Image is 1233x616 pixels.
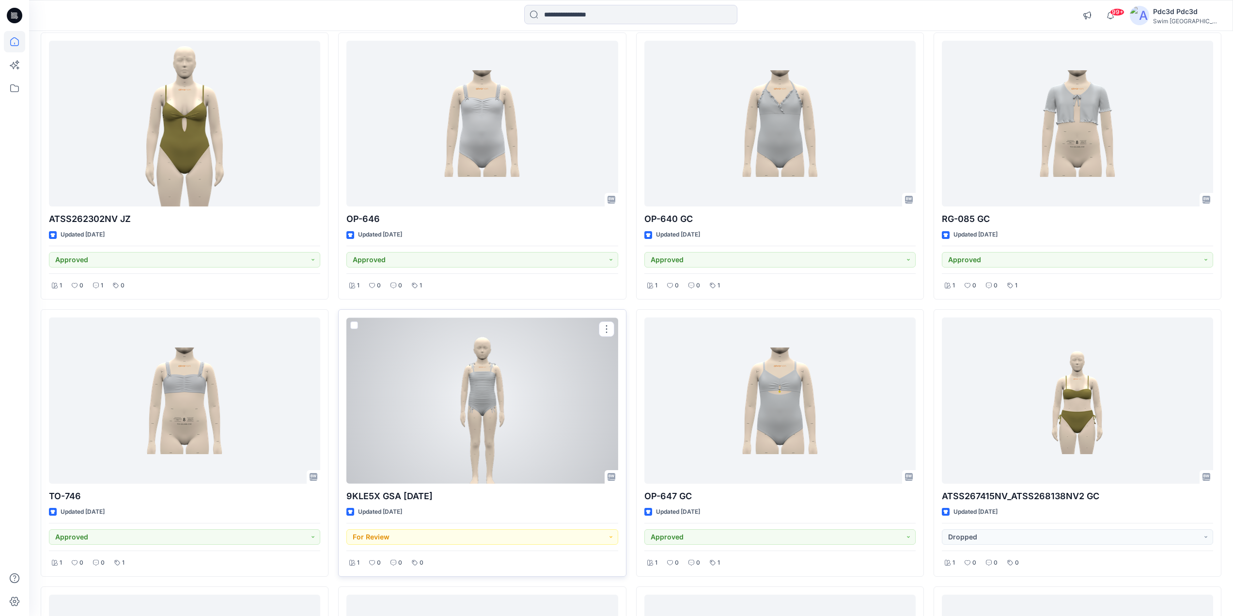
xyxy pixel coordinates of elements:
[994,558,998,568] p: 0
[656,507,700,517] p: Updated [DATE]
[122,558,125,568] p: 1
[420,558,423,568] p: 0
[346,317,618,484] a: 9KLE5X GSA 2025.07.31
[398,558,402,568] p: 0
[942,490,1213,503] p: ATSS267415NV_ATSS268138NV2 GC
[1153,17,1221,25] div: Swim [GEOGRAPHIC_DATA]
[358,230,402,240] p: Updated [DATE]
[79,281,83,291] p: 0
[675,281,679,291] p: 0
[953,230,998,240] p: Updated [DATE]
[346,212,618,226] p: OP-646
[49,490,320,503] p: TO-746
[60,558,62,568] p: 1
[1110,8,1124,16] span: 99+
[358,507,402,517] p: Updated [DATE]
[101,281,103,291] p: 1
[1153,6,1221,17] div: Pdc3d Pdc3d
[675,558,679,568] p: 0
[644,490,916,503] p: OP-647 GC
[718,281,720,291] p: 1
[121,281,125,291] p: 0
[718,558,720,568] p: 1
[644,212,916,226] p: OP-640 GC
[952,558,955,568] p: 1
[1015,558,1019,568] p: 0
[655,281,657,291] p: 1
[346,490,618,503] p: 9KLE5X GSA [DATE]
[49,41,320,207] a: ATSS262302NV JZ
[942,41,1213,207] a: RG-085 GC
[953,507,998,517] p: Updated [DATE]
[942,317,1213,484] a: ATSS267415NV_ATSS268138NV2 GC
[377,281,381,291] p: 0
[398,281,402,291] p: 0
[644,317,916,484] a: OP-647 GC
[420,281,422,291] p: 1
[696,558,700,568] p: 0
[377,558,381,568] p: 0
[1130,6,1149,25] img: avatar
[357,558,359,568] p: 1
[49,317,320,484] a: TO-746
[644,41,916,207] a: OP-640 GC
[655,558,657,568] p: 1
[942,212,1213,226] p: RG-085 GC
[61,230,105,240] p: Updated [DATE]
[696,281,700,291] p: 0
[101,558,105,568] p: 0
[61,507,105,517] p: Updated [DATE]
[79,558,83,568] p: 0
[346,41,618,207] a: OP-646
[972,558,976,568] p: 0
[1015,281,1017,291] p: 1
[972,281,976,291] p: 0
[656,230,700,240] p: Updated [DATE]
[60,281,62,291] p: 1
[952,281,955,291] p: 1
[357,281,359,291] p: 1
[994,281,998,291] p: 0
[49,212,320,226] p: ATSS262302NV JZ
